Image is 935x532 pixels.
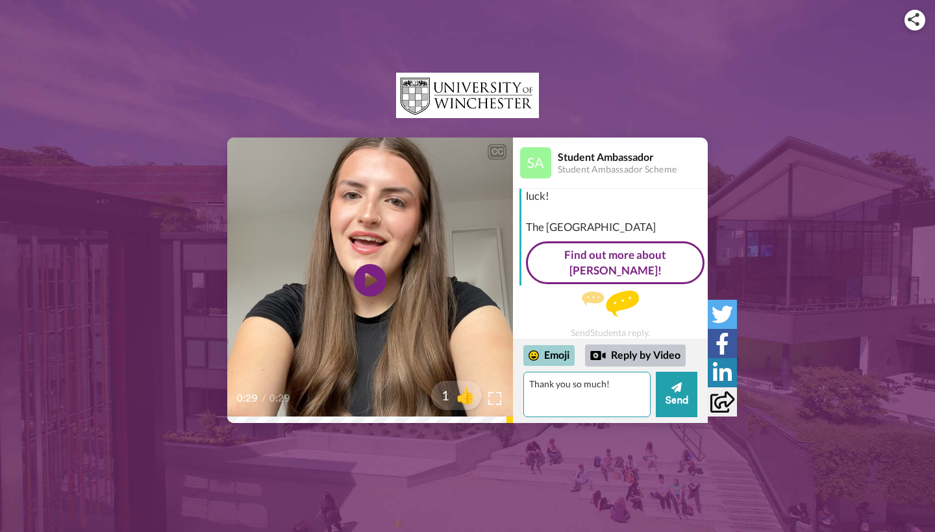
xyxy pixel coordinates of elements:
[558,151,707,163] div: Student Ambassador
[590,348,606,363] div: Reply by Video
[526,241,704,285] a: Find out more about [PERSON_NAME]!
[396,73,539,118] img: University of Winchester logo
[431,381,482,410] button: 1👍
[431,386,449,404] span: 1
[908,13,919,26] img: ic_share.svg
[585,345,686,367] div: Reply by Video
[523,372,651,417] textarea: Thank you so much!
[449,385,482,405] span: 👍
[582,291,639,317] img: message.svg
[523,345,575,366] div: Emoji
[656,372,697,417] button: Send
[262,391,266,406] span: /
[520,147,551,178] img: Profile Image
[558,164,707,175] div: Student Ambassador Scheme
[513,291,708,338] div: Send Student a reply.
[269,391,292,406] span: 0:29
[236,391,259,406] span: 0:29
[489,145,505,158] div: CC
